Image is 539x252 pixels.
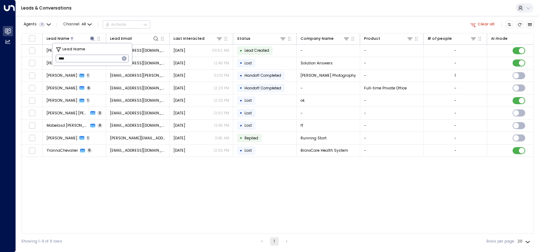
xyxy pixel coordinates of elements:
[297,82,360,94] td: -
[212,48,229,53] p: 09:52 AM
[21,21,53,28] button: Agents1
[214,111,229,116] p: 12:50 PM
[240,146,242,155] div: •
[297,107,360,119] td: -
[29,85,35,92] span: Toggle select row
[517,237,532,246] div: 20
[29,122,35,129] span: Toggle select row
[214,73,229,78] p: 02:10 PM
[110,148,166,153] span: ychevalier80@gmail.com
[47,136,77,141] span: Susannah Wellford
[526,21,534,29] button: Archived Leads
[454,48,456,53] div: -
[258,237,291,246] nav: pagination navigation
[360,120,424,132] td: -
[214,98,229,103] p: 12:25 PM
[240,46,242,55] div: •
[364,35,413,42] div: Product
[24,23,37,26] span: Agents
[244,148,252,153] span: Lost
[110,48,166,53] span: anna9559@gmail.com
[97,111,102,115] span: 3
[360,70,424,82] td: -
[87,148,92,153] span: 6
[360,145,424,157] td: -
[301,36,334,42] div: Company Name
[237,35,286,42] div: Status
[174,111,185,116] span: Apr 10, 2025
[29,47,35,54] span: Toggle select row
[110,86,166,91] span: anna9559@gmail.com
[240,96,242,105] div: •
[103,20,150,29] div: Button group with a nested menu
[47,48,77,53] span: Anna Rifkin
[174,36,205,42] div: Last Interacted
[215,136,229,141] p: 11:45 AM
[214,123,229,128] p: 12:45 PM
[240,108,242,118] div: •
[301,123,303,128] span: ff
[244,61,252,66] span: Lost
[174,48,185,53] span: Jul 27, 2025
[174,61,185,66] span: May 26, 2025
[486,239,515,244] label: Rows per page:
[110,111,166,116] span: mariecmerced1019@gmail.com
[428,36,452,42] div: # of people
[360,57,424,69] td: -
[214,148,229,153] p: 12:05 PM
[455,73,456,78] div: 1
[301,35,350,42] div: Company Name
[47,35,96,42] div: Lead Name
[360,107,424,119] td: -
[360,132,424,144] td: -
[301,73,356,78] span: Anna Zinova Photography
[39,23,45,27] span: 1
[301,136,327,141] span: Running Start
[86,86,91,90] span: 6
[174,86,185,91] span: Aug 01, 2025
[240,71,242,80] div: •
[516,21,524,29] span: Refresh
[110,36,132,42] div: Lead Email
[62,46,85,52] span: Lead Name
[240,133,242,143] div: •
[454,98,456,103] div: -
[270,237,279,246] button: page 1
[237,36,250,42] div: Status
[86,73,90,78] span: 1
[174,73,185,78] span: Feb 27, 2025
[360,95,424,107] td: -
[301,61,333,66] span: Solution Answers
[110,73,166,78] span: zinova.ann@gmail.com
[86,136,90,140] span: 1
[86,98,90,103] span: 1
[81,22,86,26] span: All
[244,86,281,91] span: Handoff Completed
[47,61,77,66] span: Anna Gulick
[240,121,242,130] div: •
[454,111,456,116] div: -
[103,20,150,29] button: Actions
[297,45,360,57] td: -
[491,36,508,42] div: AI mode
[47,73,77,78] span: Anna Zinova
[21,5,72,11] a: Leads & Conversations
[29,35,35,42] span: Toggle select all
[301,98,305,103] span: ok
[61,21,94,28] span: Channel:
[454,136,456,141] div: -
[29,72,35,79] span: Toggle select row
[97,123,102,128] span: 4
[240,58,242,68] div: •
[454,61,456,66] div: -
[360,45,424,57] td: -
[174,35,223,42] div: Last Interacted
[21,239,62,244] div: Showing 1-9 of 9 rows
[454,123,456,128] div: -
[214,86,229,91] p: 12:29 PM
[244,98,252,103] span: Lost
[506,21,514,29] button: Customize
[174,136,185,141] span: Jul 23, 2025
[454,86,456,91] div: -
[244,123,252,128] span: Lost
